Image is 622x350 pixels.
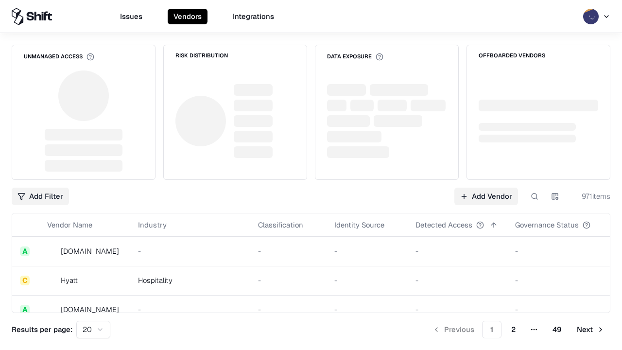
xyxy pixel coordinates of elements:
div: - [334,304,400,315]
div: Unmanaged Access [24,53,94,61]
div: Industry [138,220,167,230]
button: Add Filter [12,188,69,205]
button: Next [571,321,610,338]
div: [DOMAIN_NAME] [61,304,119,315]
div: - [334,246,400,256]
nav: pagination [427,321,610,338]
button: 2 [503,321,523,338]
div: Classification [258,220,303,230]
div: - [415,275,500,285]
div: [DOMAIN_NAME] [61,246,119,256]
a: Add Vendor [454,188,518,205]
img: intrado.com [47,246,57,256]
div: - [415,246,500,256]
div: - [138,304,242,315]
img: Hyatt [47,276,57,285]
button: 49 [545,321,569,338]
button: Integrations [227,9,280,24]
div: - [415,304,500,315]
div: - [258,275,319,285]
div: Hyatt [61,275,78,285]
button: 1 [482,321,501,338]
button: Issues [114,9,148,24]
div: - [515,275,606,285]
div: Hospitality [138,275,242,285]
p: Results per page: [12,324,72,334]
div: Detected Access [415,220,472,230]
div: - [334,275,400,285]
div: - [515,304,606,315]
div: Vendor Name [47,220,92,230]
div: Identity Source [334,220,384,230]
div: A [20,305,30,315]
div: Data Exposure [327,53,383,61]
div: C [20,276,30,285]
div: - [258,304,319,315]
div: - [515,246,606,256]
div: Governance Status [515,220,579,230]
button: Vendors [168,9,207,24]
div: - [258,246,319,256]
div: A [20,246,30,256]
img: primesec.co.il [47,305,57,315]
div: - [138,246,242,256]
div: Offboarded Vendors [479,53,545,58]
div: Risk Distribution [175,53,228,58]
div: 971 items [571,191,610,201]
